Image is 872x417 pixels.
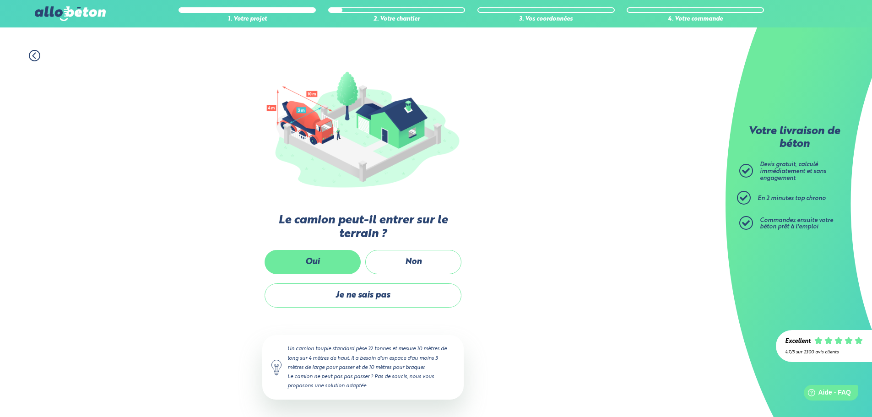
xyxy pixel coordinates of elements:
div: 1. Votre projet [179,16,316,23]
p: Votre livraison de béton [742,125,847,151]
label: Non [365,250,461,274]
span: En 2 minutes top chrono [758,195,826,201]
label: Oui [265,250,361,274]
div: 4.7/5 sur 2300 avis clients [785,350,863,355]
div: 2. Votre chantier [328,16,466,23]
span: Commandez ensuite votre béton prêt à l'emploi [760,217,833,230]
div: 4. Votre commande [627,16,764,23]
label: Je ne sais pas [265,283,461,308]
label: Le camion peut-il entrer sur le terrain ? [262,214,464,241]
img: allobéton [35,6,105,21]
div: Un camion toupie standard pèse 32 tonnes et mesure 10 mètres de long sur 4 mètres de haut. Il a b... [262,335,464,400]
div: Excellent [785,338,811,345]
iframe: Help widget launcher [791,381,862,407]
span: Devis gratuit, calculé immédiatement et sans engagement [760,162,826,181]
div: 3. Vos coordonnées [477,16,615,23]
